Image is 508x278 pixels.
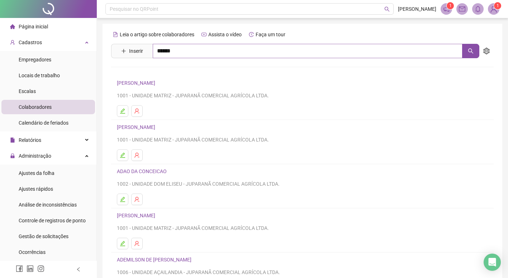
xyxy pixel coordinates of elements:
span: 1 [497,3,499,8]
div: 1002 - UNIDADE DOM ELISEU - JUPARANÃ COMERCIAL AGRÍCOLA LTDA. [117,180,488,188]
span: linkedin [27,265,34,272]
a: [PERSON_NAME] [117,80,157,86]
span: plus [121,48,126,54]
div: 1001 - UNIDADE MATRIZ - JUPARANÃ COMERCIAL AGRÍCOLA LTDA. [117,224,488,232]
span: user-delete [134,196,140,202]
a: ADEMILSON DE [PERSON_NAME] [117,257,194,263]
span: Faça um tour [256,32,285,37]
div: 1001 - UNIDADE MATRIZ - JUPARANÃ COMERCIAL AGRÍCOLA LTDA. [117,136,488,144]
span: file-text [113,32,118,37]
span: Cadastros [19,40,42,45]
button: Inserir [115,45,149,57]
span: Inserir [129,47,143,55]
span: file [10,138,15,143]
span: youtube [201,32,206,37]
span: user-add [10,40,15,45]
sup: Atualize o seu contato no menu Meus Dados [494,2,501,9]
span: history [249,32,254,37]
span: user-delete [134,108,140,114]
span: [PERSON_NAME] [398,5,436,13]
span: search [468,48,474,54]
span: Gestão de solicitações [19,233,68,239]
div: 1001 - UNIDADE MATRIZ - JUPARANÃ COMERCIAL AGRÍCOLA LTDA. [117,92,488,99]
span: Escalas [19,88,36,94]
span: setting [483,48,490,54]
div: 1006 - UNIDADE AÇAILANDIA - JUPARANÃ COMERCIAL AGRÍCOLA LTDA. [117,268,488,276]
a: [PERSON_NAME] [117,213,157,218]
span: search [384,6,390,12]
img: 85736 [488,4,499,14]
span: mail [459,6,465,12]
span: Ajustes da folha [19,170,54,176]
span: Análise de inconsistências [19,202,77,208]
span: Ocorrências [19,249,46,255]
span: home [10,24,15,29]
span: edit [120,196,125,202]
a: ADAO DA CONCEICAO [117,168,169,174]
span: Empregadores [19,57,51,62]
span: 1 [449,3,452,8]
div: Open Intercom Messenger [484,254,501,271]
span: Relatórios [19,137,41,143]
span: edit [120,152,125,158]
span: user-delete [134,152,140,158]
span: left [76,267,81,272]
span: edit [120,241,125,246]
span: Ajustes rápidos [19,186,53,192]
span: lock [10,153,15,158]
span: notification [443,6,450,12]
span: Assista o vídeo [208,32,242,37]
a: [PERSON_NAME] [117,124,157,130]
span: edit [120,108,125,114]
span: bell [475,6,481,12]
span: facebook [16,265,23,272]
span: Administração [19,153,51,159]
span: Controle de registros de ponto [19,218,86,223]
span: Colaboradores [19,104,52,110]
span: Leia o artigo sobre colaboradores [120,32,194,37]
span: user-delete [134,241,140,246]
span: Locais de trabalho [19,73,60,78]
span: Calendário de feriados [19,120,68,126]
span: instagram [37,265,44,272]
span: Página inicial [19,24,48,29]
sup: 1 [447,2,454,9]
